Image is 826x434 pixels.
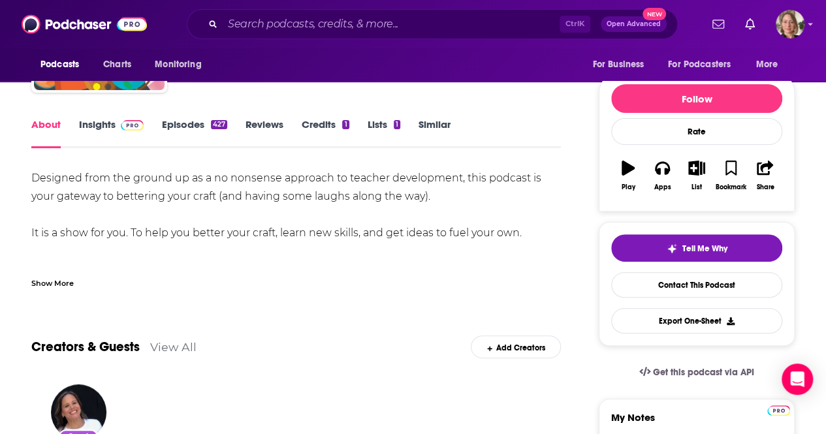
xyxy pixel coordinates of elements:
[776,10,804,39] img: User Profile
[611,118,782,145] div: Rate
[740,13,760,35] a: Show notifications dropdown
[776,10,804,39] button: Show profile menu
[246,118,283,148] a: Reviews
[121,120,144,131] img: Podchaser Pro
[31,339,140,355] a: Creators & Guests
[767,405,790,416] img: Podchaser Pro
[714,152,748,199] button: Bookmark
[211,120,227,129] div: 427
[419,118,451,148] a: Similar
[31,169,561,370] div: Designed from the ground up as a no nonsense approach to teacher development, this podcast is you...
[707,13,729,35] a: Show notifications dropdown
[659,52,750,77] button: open menu
[150,340,197,354] a: View All
[611,234,782,262] button: tell me why sparkleTell Me Why
[691,183,702,191] div: List
[782,364,813,395] div: Open Intercom Messenger
[583,52,660,77] button: open menu
[668,55,731,74] span: For Podcasters
[611,84,782,113] button: Follow
[31,52,96,77] button: open menu
[756,183,774,191] div: Share
[223,14,560,35] input: Search podcasts, credits, & more...
[622,183,635,191] div: Play
[645,152,679,199] button: Apps
[654,183,671,191] div: Apps
[643,8,666,20] span: New
[187,9,678,39] div: Search podcasts, credits, & more...
[146,52,218,77] button: open menu
[611,272,782,298] a: Contact This Podcast
[776,10,804,39] span: Logged in as AriFortierPr
[611,411,782,434] label: My Notes
[394,120,400,129] div: 1
[302,118,349,148] a: Credits1
[560,16,590,33] span: Ctrl K
[667,243,677,254] img: tell me why sparkle
[592,55,644,74] span: For Business
[471,335,560,358] div: Add Creators
[680,152,714,199] button: List
[368,118,400,148] a: Lists1
[162,118,227,148] a: Episodes427
[31,118,61,148] a: About
[716,183,746,191] div: Bookmark
[611,308,782,333] button: Export One-Sheet
[756,55,778,74] span: More
[22,12,147,37] img: Podchaser - Follow, Share and Rate Podcasts
[79,118,144,148] a: InsightsPodchaser Pro
[601,16,667,32] button: Open AdvancedNew
[95,52,139,77] a: Charts
[103,55,131,74] span: Charts
[747,52,795,77] button: open menu
[611,152,645,199] button: Play
[607,21,661,27] span: Open Advanced
[748,152,782,199] button: Share
[629,356,765,388] a: Get this podcast via API
[653,367,754,378] span: Get this podcast via API
[40,55,79,74] span: Podcasts
[342,120,349,129] div: 1
[767,403,790,416] a: Pro website
[155,55,201,74] span: Monitoring
[682,243,727,254] span: Tell Me Why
